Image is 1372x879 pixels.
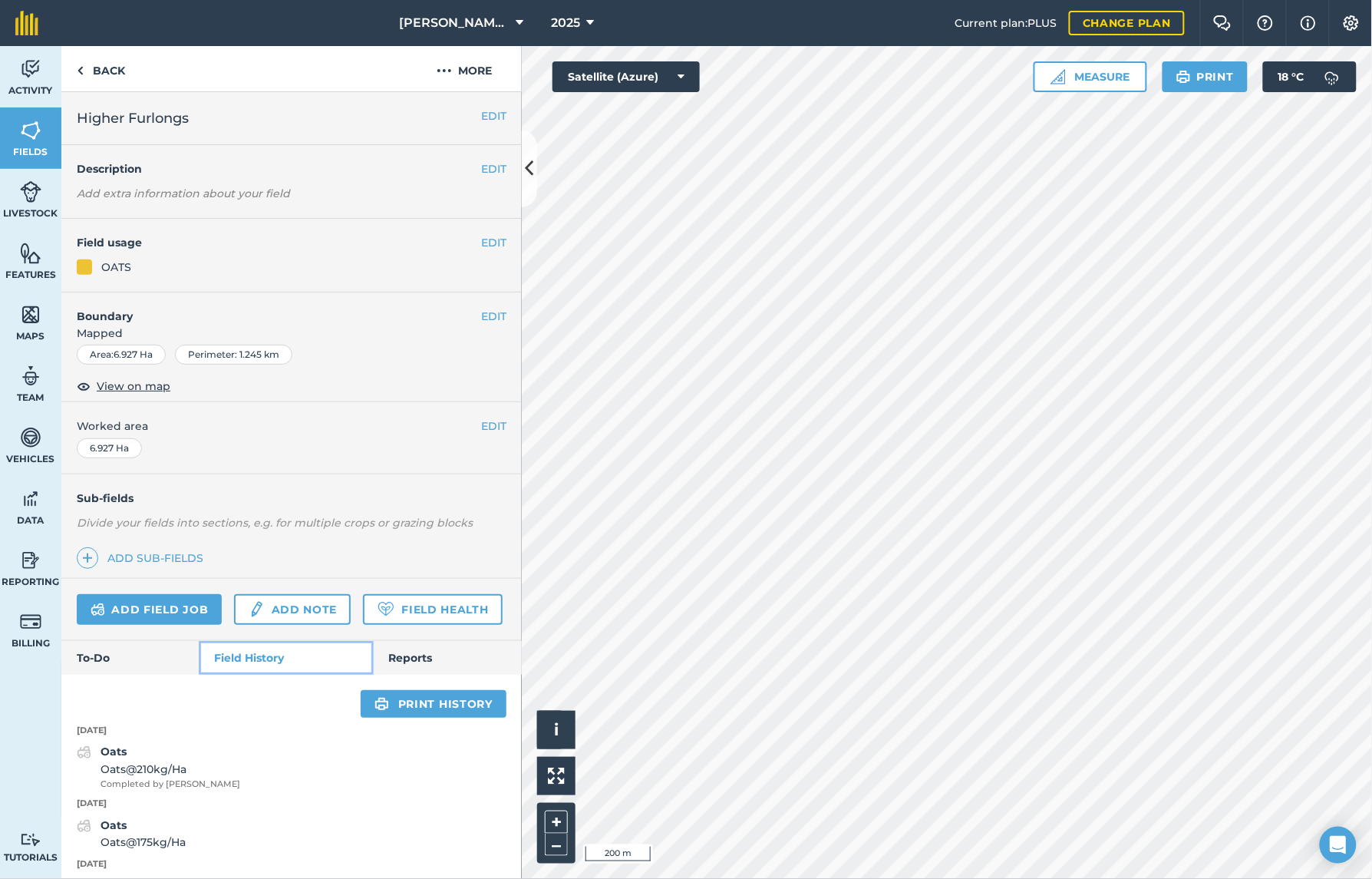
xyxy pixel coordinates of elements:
[20,365,41,388] img: svg+xml;base64,PD94bWwgdmVyc2lvbj0iMS4wIiBlbmNvZGluZz0idXRmLTgiPz4KPCEtLSBHZW5lcmF0b3I6IEFkb2JlIE...
[1256,15,1275,31] img: A question mark icon
[20,242,41,265] img: svg+xml;base64,PHN2ZyB4bWxucz0iaHR0cDovL3d3dy53My5vcmcvMjAwMC9zdmciIHdpZHRoPSI1NiIgaGVpZ2h0PSI2MC...
[77,377,91,395] img: svg+xml;base64,PHN2ZyB4bWxucz0iaHR0cDovL3d3dy53My5vcmcvMjAwMC9zdmciIHdpZHRoPSIxOCIgaGVpZ2h0PSIyNC...
[1050,69,1066,84] img: Ruler icon
[77,438,142,458] div: 6.927 Ha
[77,107,189,129] span: Higher Furlongs
[1213,15,1232,31] img: Two speech bubbles overlapping with the left bubble in the forefront
[1263,61,1357,92] button: 18 °C
[1278,61,1304,92] span: 18 ° C
[77,516,473,530] em: Divide your fields into sections, e.g. for multiple crops or grazing blocks
[20,610,41,633] img: svg+xml;base64,PD94bWwgdmVyc2lvbj0iMS4wIiBlbmNvZGluZz0idXRmLTgiPz4KPCEtLSBHZW5lcmF0b3I6IEFkb2JlIE...
[101,761,240,778] span: Oats @ 210 kg / Ha
[20,119,41,142] img: svg+xml;base64,PHN2ZyB4bWxucz0iaHR0cDovL3d3dy53My5vcmcvMjAwMC9zdmciIHdpZHRoPSI1NiIgaGVpZ2h0PSI2MC...
[82,549,93,567] img: svg+xml;base64,PHN2ZyB4bWxucz0iaHR0cDovL3d3dy53My5vcmcvMjAwMC9zdmciIHdpZHRoPSIxNCIgaGVpZ2h0PSIyNC...
[1317,61,1347,92] img: svg+xml;base64,PD94bWwgdmVyc2lvbj0iMS4wIiBlbmNvZGluZz0idXRmLTgiPz4KPCEtLSBHZW5lcmF0b3I6IEFkb2JlIE...
[101,778,240,791] span: Completed by [PERSON_NAME]
[61,292,481,325] h4: Boundary
[101,745,127,758] strong: Oats
[545,811,568,834] button: +
[374,641,522,675] a: Reports
[20,58,41,81] img: svg+xml;base64,PD94bWwgdmVyc2lvbj0iMS4wIiBlbmNvZGluZz0idXRmLTgiPz4KPCEtLSBHZW5lcmF0b3I6IEFkb2JlIE...
[1163,61,1248,92] button: Print
[91,600,105,619] img: svg+xml;base64,PD94bWwgdmVyc2lvbj0iMS4wIiBlbmNvZGluZz0idXRmLTgiPz4KPCEtLSBHZW5lcmF0b3I6IEFkb2JlIE...
[481,160,506,177] button: EDIT
[101,834,186,851] span: Oats @ 175 kg / Ha
[77,743,240,791] a: OatsOats@210kg/HaCompleted by [PERSON_NAME]
[545,834,568,856] button: –
[20,833,41,848] img: svg+xml;base64,PD94bWwgdmVyc2lvbj0iMS4wIiBlbmNvZGluZz0idXRmLTgiPz4KPCEtLSBHZW5lcmF0b3I6IEFkb2JlIE...
[20,180,41,203] img: svg+xml;base64,PD94bWwgdmVyc2lvbj0iMS4wIiBlbmNvZGluZz0idXRmLTgiPz4KPCEtLSBHZW5lcmF0b3I6IEFkb2JlIE...
[77,418,506,435] span: Worked area
[363,594,502,625] a: Field Health
[61,325,522,342] span: Mapped
[61,724,522,738] p: [DATE]
[234,594,351,625] a: Add note
[61,641,199,675] a: To-Do
[77,594,222,625] a: Add field job
[407,46,522,91] button: More
[1176,68,1191,86] img: svg+xml;base64,PHN2ZyB4bWxucz0iaHR0cDovL3d3dy53My5vcmcvMjAwMC9zdmciIHdpZHRoPSIxOSIgaGVpZ2h0PSIyNC...
[437,61,452,80] img: svg+xml;base64,PHN2ZyB4bWxucz0iaHR0cDovL3d3dy53My5vcmcvMjAwMC9zdmciIHdpZHRoPSIyMCIgaGVpZ2h0PSIyNC...
[77,234,481,251] h4: Field usage
[77,743,91,762] img: svg+xml;base64,PD94bWwgdmVyc2lvbj0iMS4wIiBlbmNvZGluZz0idXRmLTgiPz4KPCEtLSBHZW5lcmF0b3I6IEFkb2JlIE...
[61,490,522,507] h4: Sub-fields
[77,187,290,200] em: Add extra information about your field
[77,345,166,365] div: Area : 6.927 Ha
[481,107,506,124] button: EDIT
[77,61,84,80] img: svg+xml;base64,PHN2ZyB4bWxucz0iaHR0cDovL3d3dy53My5vcmcvMjAwMC9zdmciIHdpZHRoPSI5IiBoZWlnaHQ9IjI0Ii...
[1301,14,1316,32] img: svg+xml;base64,PHN2ZyB4bWxucz0iaHR0cDovL3d3dy53My5vcmcvMjAwMC9zdmciIHdpZHRoPSIxNyIgaGVpZ2h0PSIxNy...
[248,600,265,619] img: svg+xml;base64,PD94bWwgdmVyc2lvbj0iMS4wIiBlbmNvZGluZz0idXRmLTgiPz4KPCEtLSBHZW5lcmF0b3I6IEFkb2JlIE...
[552,61,700,92] button: Satellite (Azure)
[1320,827,1357,864] div: Open Intercom Messenger
[481,418,506,435] button: EDIT
[374,695,389,713] img: svg+xml;base64,PHN2ZyB4bWxucz0iaHR0cDovL3d3dy53My5vcmcvMjAwMC9zdmciIHdpZHRoPSIxOSIgaGVpZ2h0PSIyNC...
[77,817,186,851] a: OatsOats@175kg/Ha
[1034,61,1147,92] button: Measure
[20,487,41,511] img: svg+xml;base64,PD94bWwgdmVyc2lvbj0iMS4wIiBlbmNvZGluZz0idXRmLTgiPz4KPCEtLSBHZW5lcmF0b3I6IEFkb2JlIE...
[61,858,522,871] p: [DATE]
[399,14,510,32] span: [PERSON_NAME] LTD
[61,46,140,91] a: Back
[175,345,292,365] div: Perimeter : 1.245 km
[1069,11,1185,35] a: Change plan
[20,426,41,449] img: svg+xml;base64,PD94bWwgdmVyc2lvbj0iMS4wIiBlbmNvZGluZz0idXRmLTgiPz4KPCEtLSBHZW5lcmF0b3I6IEFkb2JlIE...
[551,14,580,32] span: 2025
[15,11,38,35] img: fieldmargin Logo
[77,547,209,569] a: Add sub-fields
[101,259,131,276] div: OATS
[77,377,170,395] button: View on map
[101,818,127,832] strong: Oats
[548,768,565,785] img: Four arrows, one pointing top left, one top right, one bottom right and the last bottom left
[481,308,506,325] button: EDIT
[537,711,576,749] button: i
[481,234,506,251] button: EDIT
[20,549,41,572] img: svg+xml;base64,PD94bWwgdmVyc2lvbj0iMS4wIiBlbmNvZGluZz0idXRmLTgiPz4KPCEtLSBHZW5lcmF0b3I6IEFkb2JlIE...
[1342,15,1360,31] img: A cog icon
[20,303,41,326] img: svg+xml;base64,PHN2ZyB4bWxucz0iaHR0cDovL3d3dy53My5vcmcvMjAwMC9zdmciIHdpZHRoPSI1NiIgaGVpZ2h0PSI2MC...
[97,378,170,395] span: View on map
[199,641,373,675] a: Field History
[77,160,506,177] h4: Description
[554,720,559,739] span: i
[955,15,1057,31] span: Current plan : PLUS
[77,817,91,835] img: svg+xml;base64,PD94bWwgdmVyc2lvbj0iMS4wIiBlbmNvZGluZz0idXRmLTgiPz4KPCEtLSBHZW5lcmF0b3I6IEFkb2JlIE...
[61,797,522,811] p: [DATE]
[361,690,506,718] a: Print history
